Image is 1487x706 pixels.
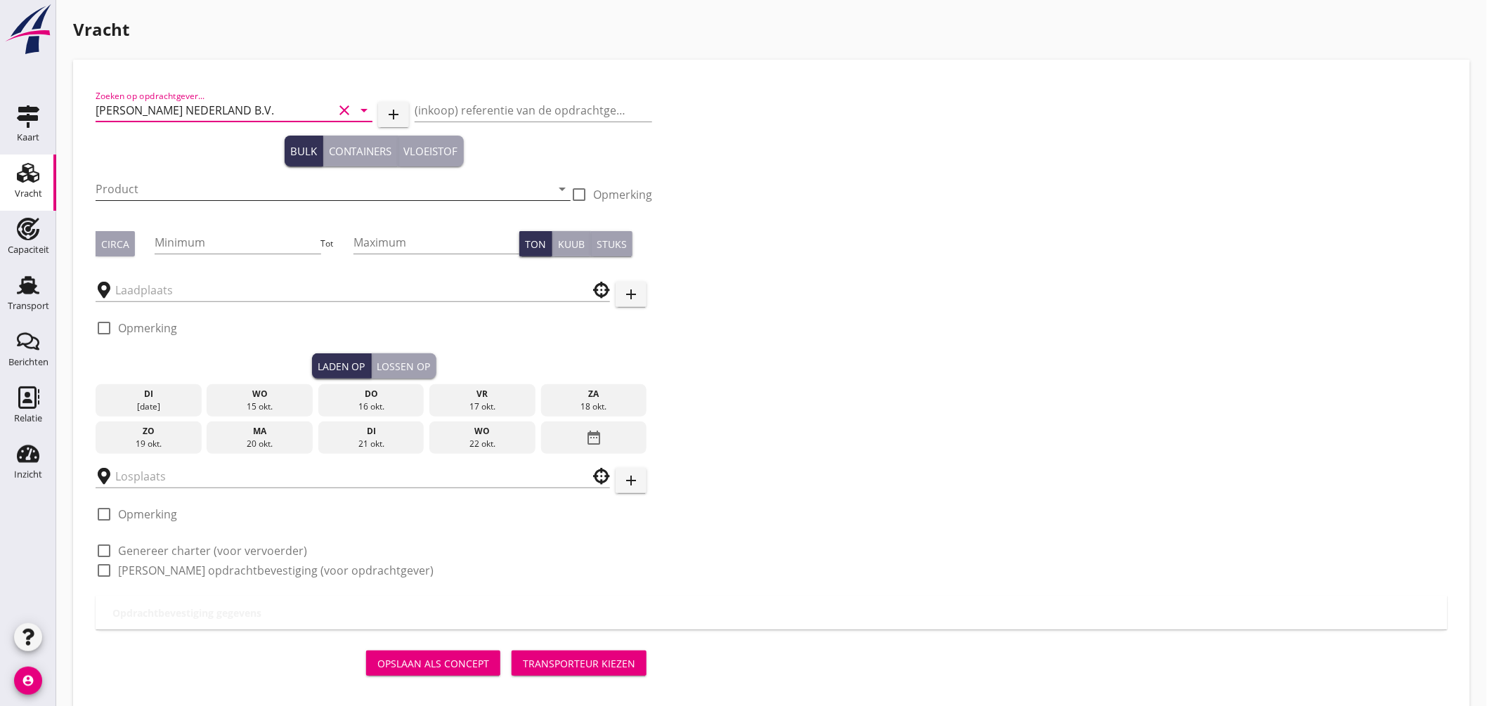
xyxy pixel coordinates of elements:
input: (inkoop) referentie van de opdrachtgever [415,99,652,122]
div: Berichten [8,358,48,367]
div: Ton [525,237,546,251]
div: Transport [8,301,49,310]
div: Vracht [15,189,42,198]
div: 19 okt. [99,438,198,450]
div: Transporteur kiezen [523,656,635,671]
div: 20 okt. [210,438,309,450]
div: Lossen op [377,359,431,374]
button: Lossen op [372,353,436,379]
img: logo-small.a267ee39.svg [3,4,53,55]
div: ma [210,425,309,438]
button: Containers [323,136,398,166]
div: Containers [329,143,392,159]
div: Laden op [318,359,365,374]
div: wo [433,425,532,438]
button: Vloeistof [398,136,464,166]
div: Kuub [558,237,585,251]
div: Opslaan als concept [377,656,489,671]
div: za [545,388,644,400]
div: Stuks [597,237,627,251]
i: account_circle [14,667,42,695]
div: 21 okt. [322,438,421,450]
div: 15 okt. [210,400,309,413]
div: Relatie [14,414,42,423]
div: Vloeistof [404,143,458,159]
label: Opmerking [118,507,177,521]
div: 17 okt. [433,400,532,413]
label: Opmerking [593,188,652,202]
input: Product [96,178,551,200]
i: date_range [585,425,602,450]
div: di [99,388,198,400]
div: vr [433,388,532,400]
button: Ton [519,231,552,256]
div: zo [99,425,198,438]
div: Bulk [290,143,317,159]
div: 22 okt. [433,438,532,450]
div: Circa [101,237,129,251]
i: clear [336,102,353,119]
div: [DATE] [99,400,198,413]
div: di [322,425,421,438]
i: add [623,472,639,489]
input: Laadplaats [115,279,571,301]
label: Genereer charter (voor vervoerder) [118,544,307,558]
h1: Vracht [73,17,1470,42]
i: arrow_drop_down [356,102,372,119]
button: Opslaan als concept [366,651,500,676]
div: Tot [321,237,353,250]
button: Circa [96,231,135,256]
input: Zoeken op opdrachtgever... [96,99,333,122]
div: 16 okt. [322,400,421,413]
input: Maximum [353,231,519,254]
i: arrow_drop_down [554,181,571,197]
button: Kuub [552,231,591,256]
button: Stuks [591,231,632,256]
button: Laden op [312,353,372,379]
i: add [623,286,639,303]
label: Opmerking [118,321,177,335]
div: Kaart [17,133,39,142]
div: 18 okt. [545,400,644,413]
input: Losplaats [115,465,571,488]
div: wo [210,388,309,400]
div: Inzicht [14,470,42,479]
label: [PERSON_NAME] opdrachtbevestiging (voor opdrachtgever) [118,563,434,577]
input: Minimum [155,231,320,254]
i: add [385,106,402,123]
button: Transporteur kiezen [512,651,647,676]
div: Capaciteit [8,245,49,254]
div: do [322,388,421,400]
button: Bulk [285,136,323,166]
